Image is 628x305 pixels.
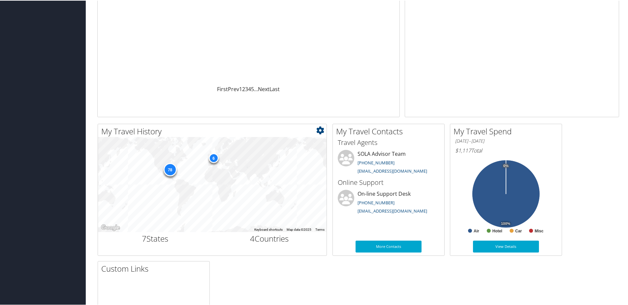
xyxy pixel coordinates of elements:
h3: Online Support [338,177,439,186]
text: Air [474,228,479,233]
span: 7 [142,232,146,243]
text: Car [515,228,522,233]
a: [PHONE_NUMBER] [358,159,394,165]
a: [EMAIL_ADDRESS][DOMAIN_NAME] [358,167,427,173]
h2: Countries [217,232,322,244]
a: 4 [248,85,251,92]
a: More Contacts [356,240,422,252]
a: 2 [242,85,245,92]
a: View Details [473,240,539,252]
a: 3 [245,85,248,92]
a: Last [269,85,280,92]
li: SOLA Advisor Team [334,149,443,176]
li: On-line Support Desk [334,189,443,216]
h6: Total [455,146,557,153]
span: … [254,85,258,92]
span: 4 [250,232,255,243]
a: Open this area in Google Maps (opens a new window) [100,223,121,231]
text: Misc [535,228,544,233]
h6: [DATE] - [DATE] [455,137,557,144]
a: 5 [251,85,254,92]
span: Map data ©2025 [287,227,311,231]
h2: My Travel Contacts [336,125,444,136]
span: $1,117 [455,146,471,153]
h2: My Travel Spend [454,125,562,136]
tspan: 100% [501,221,510,225]
a: First [217,85,228,92]
h2: Custom Links [101,262,209,274]
div: 78 [163,162,176,176]
text: Hotel [492,228,502,233]
h3: Travel Agents [338,137,439,147]
a: 1 [239,85,242,92]
img: Google [100,223,121,231]
h2: My Travel History [101,125,327,136]
a: [EMAIL_ADDRESS][DOMAIN_NAME] [358,207,427,213]
div: 6 [208,152,218,162]
a: Terms (opens in new tab) [315,227,325,231]
a: Prev [228,85,239,92]
tspan: 0% [503,163,509,167]
a: [PHONE_NUMBER] [358,199,394,205]
a: Next [258,85,269,92]
button: Keyboard shortcuts [254,227,283,231]
h2: States [103,232,207,244]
